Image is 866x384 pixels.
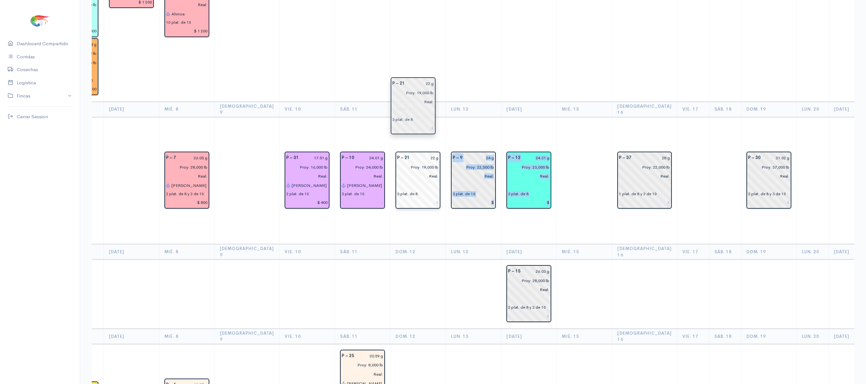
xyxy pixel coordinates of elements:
[279,329,335,344] th: Vie. 10
[748,191,786,197] div: 2 plat. de 8 y 3 de 10
[506,152,551,209] div: Piscina: 12 Peso: 24.31 g Libras Proy: 23,000 lb Empacadora: Promarosa Plataformas: 3 plat. de 8
[342,198,383,207] input: $
[453,191,475,197] div: 3 plat. de 10
[286,191,309,197] div: 2 plat. de 10
[524,267,550,276] input: g
[504,285,550,295] input: pescadas
[449,163,494,172] input: estimadas
[635,153,670,163] input: g
[612,329,677,344] th: [DEMOGRAPHIC_DATA] 16
[829,102,861,117] th: [DATE]
[214,329,279,344] th: [DEMOGRAPHIC_DATA] 9
[397,198,439,207] input: $
[557,244,612,260] th: Mié. 15
[335,102,390,117] th: Sáb. 11
[744,153,764,163] div: P – 30
[166,191,204,197] div: 2 plat. de 8 y 2 de 10
[741,102,797,117] th: Dom. 19
[557,329,612,344] th: Mié. 15
[764,153,790,163] input: g
[524,153,550,163] input: g
[338,163,383,172] input: estimadas
[159,102,214,117] th: Mié. 8
[504,153,524,163] div: P – 12
[508,311,550,321] input: $
[741,329,797,344] th: Dom. 19
[166,198,208,207] input: $
[342,191,364,197] div: 3 plat. de 10
[303,153,328,163] input: g
[504,171,550,181] input: pescadas
[453,198,494,207] input: $
[159,329,214,344] th: Mié. 8
[446,244,501,260] th: Lun. 13
[214,102,279,117] th: [DEMOGRAPHIC_DATA] 9
[619,198,670,207] input: $
[335,329,390,344] th: Sáb. 11
[396,152,440,209] div: Piscina: 21 Peso: 22 g Libras Proy: 19,000 lb Empacadora: Sin asignar Plataformas: 3 plat. de 8
[390,102,446,117] th: Dom. 12
[286,198,328,207] input: $
[338,370,383,379] input: pescadas
[159,244,214,260] th: Mié. 8
[617,152,672,209] div: Piscina: 37 Peso: 28 g Libras Proy: 22,000 lb Empacadora: Sin asignar Plataformas: 1 plat. de 8 y...
[557,102,612,117] th: Mié. 15
[397,191,418,197] div: 3 plat. de 8
[501,102,557,117] th: [DATE]
[162,0,208,10] input: pescadas
[612,102,677,117] th: [DEMOGRAPHIC_DATA] 16
[104,244,159,260] th: [DATE]
[709,329,741,344] th: Sáb. 18
[164,152,209,209] div: Piscina: 7 Peso: 26.05 g Libras Proy: 28,000 lb Empacadora: Promarisco Gabarra: Abel Elian Plataf...
[338,361,383,370] input: estimadas
[744,163,790,172] input: estimadas
[508,191,529,197] div: 3 plat. de 8
[744,171,790,181] input: pescadas
[451,152,496,209] div: Piscina: 9 Peso: 24 g Libras Proy: 22,500 lb Empacadora: Sin asignar Plataformas: 3 plat. de 10
[338,171,383,181] input: pescadas
[214,244,279,260] th: [DEMOGRAPHIC_DATA] 9
[279,102,335,117] th: Vie. 10
[166,26,208,36] input: $
[449,153,466,163] div: P – 9
[501,329,557,344] th: [DATE]
[162,171,208,181] input: pescadas
[615,163,670,172] input: estimadas
[612,244,677,260] th: [DEMOGRAPHIC_DATA] 16
[358,351,383,361] input: g
[104,102,159,117] th: [DATE]
[446,329,501,344] th: Lun. 13
[746,152,791,209] div: Piscina: 30 Peso: 31.02 g Libras Proy: 37,000 lb Empacadora: Sin asignar Plataformas: 2 plat. de ...
[504,267,524,276] div: P – 15
[338,351,358,361] div: P – 25
[709,244,741,260] th: Sáb. 18
[449,171,494,181] input: pescadas
[54,38,98,95] div: Piscina: 3 Peso: 19.68 g Libras Proy: 72,000 lb Libras Reales: 72,400 lb Rendimiento: 100.6% Empa...
[797,244,829,260] th: Lun. 20
[615,171,670,181] input: pescadas
[393,153,413,163] div: P – 21
[508,198,550,207] input: $
[797,102,829,117] th: Lun. 20
[166,20,191,25] div: 10 plat. de 10
[335,244,390,260] th: Sáb. 11
[340,152,385,209] div: Piscina: 10 Peso: 24.01 g Libras Proy: 24,000 lb Empacadora: Songa Gabarra: Shakira 2 Plataformas...
[615,153,635,163] div: P – 37
[829,329,861,344] th: [DATE]
[797,329,829,344] th: Lun. 20
[104,329,159,344] th: [DATE]
[282,163,328,172] input: estimadas
[282,171,328,181] input: pescadas
[677,329,709,344] th: Vie. 17
[162,163,208,172] input: estimadas
[709,102,741,117] th: Sáb. 18
[508,305,546,310] div: 2 plat. de 8 y 2 de 10
[180,153,208,163] input: g
[748,198,790,207] input: $
[162,153,180,163] div: P – 7
[446,102,501,117] th: Lun. 13
[677,102,709,117] th: Vie. 17
[413,153,439,163] input: g
[504,163,550,172] input: estimadas
[279,244,335,260] th: Vie. 10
